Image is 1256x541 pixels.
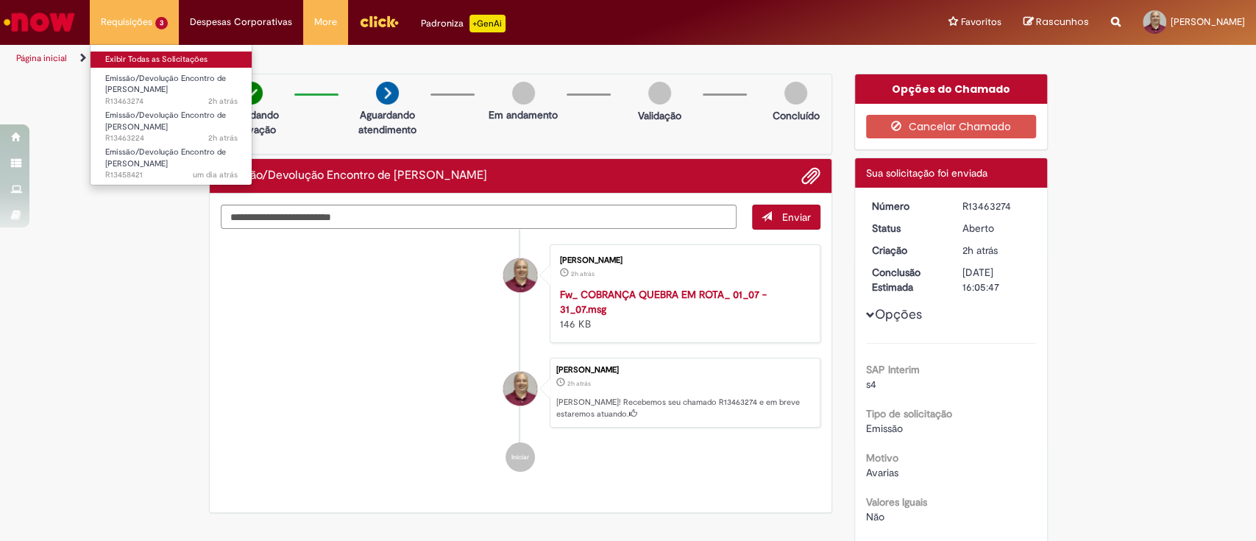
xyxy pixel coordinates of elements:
p: [PERSON_NAME]! Recebemos seu chamado R13463274 e em breve estaremos atuando. [556,397,812,420]
span: 2h atrás [208,132,238,144]
span: Não [866,510,884,523]
span: 2h atrás [208,96,238,107]
span: Emissão [866,422,903,435]
a: Fw_ COBRANÇA QUEBRA EM ROTA_ 01_07 - 31_07.msg [560,288,767,316]
span: s4 [866,378,876,391]
div: [PERSON_NAME] [560,256,805,265]
span: 2h atrás [571,269,595,278]
div: Aberto [962,221,1031,236]
textarea: Digite sua mensagem aqui... [221,205,737,230]
p: Validação [638,108,681,123]
div: Jose Correa Gomes [503,372,537,406]
img: arrow-next.png [376,82,399,105]
img: click_logo_yellow_360x200.png [359,10,399,32]
span: Emissão/Devolução Encontro de [PERSON_NAME] [105,146,226,169]
dt: Número [861,199,951,213]
div: 29/08/2025 16:05:43 [962,243,1031,258]
div: Opções do Chamado [855,74,1047,104]
a: Página inicial [16,52,67,64]
span: R13463224 [105,132,238,144]
b: Valores Iguais [866,495,927,509]
dt: Conclusão Estimada [861,265,951,294]
img: ServiceNow [1,7,77,37]
b: SAP Interim [866,363,920,376]
ul: Requisições [90,44,252,185]
span: Sua solicitação foi enviada [866,166,987,180]
time: 28/08/2025 14:54:39 [193,169,238,180]
span: Despesas Corporativas [190,15,292,29]
span: Requisições [101,15,152,29]
div: [DATE] 16:05:47 [962,265,1031,294]
div: 146 KB [560,287,805,331]
span: um dia atrás [193,169,238,180]
span: 2h atrás [962,244,998,257]
p: Aguardando atendimento [352,107,423,137]
span: R13458421 [105,169,238,181]
b: Motivo [866,451,898,464]
div: R13463274 [962,199,1031,213]
span: Rascunhos [1036,15,1089,29]
time: 29/08/2025 15:57:51 [208,132,238,144]
p: +GenAi [469,15,505,32]
span: Emissão/Devolução Encontro de [PERSON_NAME] [105,73,226,96]
p: Concluído [772,108,819,123]
span: R13463274 [105,96,238,107]
p: Em andamento [489,107,558,122]
div: [PERSON_NAME] [556,366,812,375]
img: img-circle-grey.png [784,82,807,105]
dt: Status [861,221,951,236]
ul: Histórico de tíquete [221,230,821,487]
div: Padroniza [421,15,505,32]
a: Aberto R13458421 : Emissão/Devolução Encontro de Contas Fornecedor [91,144,252,176]
time: 29/08/2025 16:05:43 [962,244,998,257]
ul: Trilhas de página [11,45,826,72]
button: Cancelar Chamado [866,115,1036,138]
h2: Emissão/Devolução Encontro de Contas Fornecedor Histórico de tíquete [221,169,487,183]
span: Enviar [782,211,811,224]
div: Jose Correa Gomes [503,258,537,292]
a: Aberto R13463274 : Emissão/Devolução Encontro de Contas Fornecedor [91,71,252,102]
a: Aberto R13463224 : Emissão/Devolução Encontro de Contas Fornecedor [91,107,252,139]
time: 29/08/2025 16:05:39 [571,269,595,278]
span: [PERSON_NAME] [1171,15,1245,28]
li: Jose Correa Gomes [221,358,821,428]
span: Favoritos [961,15,1001,29]
img: img-circle-grey.png [648,82,671,105]
time: 29/08/2025 16:05:45 [208,96,238,107]
button: Adicionar anexos [801,166,820,185]
button: Enviar [752,205,820,230]
time: 29/08/2025 16:05:43 [567,379,591,388]
span: 3 [155,17,168,29]
a: Rascunhos [1023,15,1089,29]
a: Exibir Todas as Solicitações [91,52,252,68]
img: img-circle-grey.png [512,82,535,105]
span: Avarias [866,466,898,479]
span: Emissão/Devolução Encontro de [PERSON_NAME] [105,110,226,132]
b: Tipo de solicitação [866,407,952,420]
dt: Criação [861,243,951,258]
span: 2h atrás [567,379,591,388]
span: More [314,15,337,29]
